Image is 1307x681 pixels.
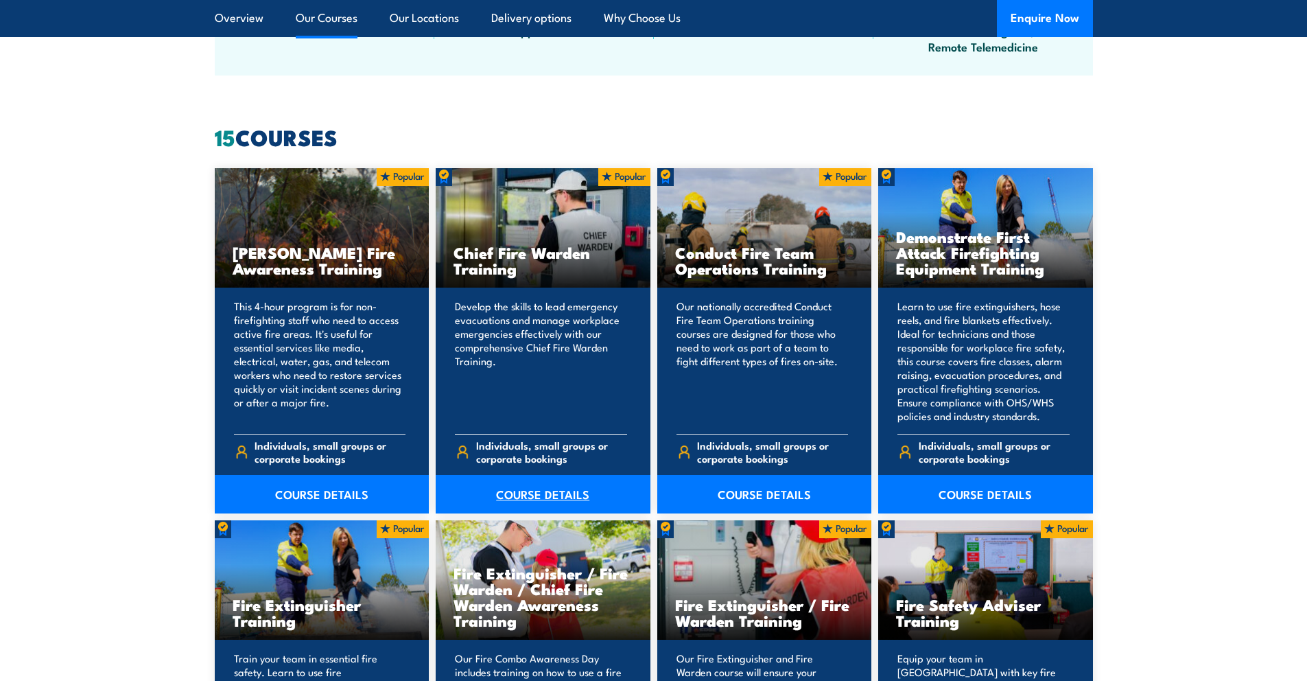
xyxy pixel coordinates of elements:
h3: Chief Fire Warden Training [454,244,633,276]
h3: Conduct Fire Team Operations Training [675,244,854,276]
strong: 15 [215,119,235,154]
a: COURSE DETAILS [657,475,872,513]
h3: [PERSON_NAME] Fire Awareness Training [233,244,412,276]
a: COURSE DETAILS [878,475,1093,513]
p: Develop the skills to lead emergency evacuations and manage workplace emergencies effectively wit... [455,299,627,423]
p: Our nationally accredited Conduct Fire Team Operations training courses are designed for those wh... [676,299,849,423]
h2: COURSES [215,127,1093,146]
span: Individuals, small groups or corporate bookings [255,439,405,465]
h3: Fire Extinguisher / Fire Warden / Chief Fire Warden Awareness Training [454,565,633,628]
a: COURSE DETAILS [436,475,650,513]
span: Individuals, small groups or corporate bookings [476,439,627,465]
h3: Fire Extinguisher / Fire Warden Training [675,597,854,628]
p: Learn to use fire extinguishers, hose reels, and fire blankets effectively. Ideal for technicians... [897,299,1070,423]
span: Individuals, small groups or corporate bookings [697,439,848,465]
h3: Fire Safety Adviser Training [896,597,1075,628]
h3: Demonstrate First Attack Firefighting Equipment Training [896,229,1075,276]
p: This 4-hour program is for non-firefighting staff who need to access active fire areas. It's usef... [234,299,406,423]
a: COURSE DETAILS [215,475,429,513]
h3: Fire Extinguisher Training [233,597,412,628]
span: Individuals, small groups or corporate bookings [919,439,1070,465]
